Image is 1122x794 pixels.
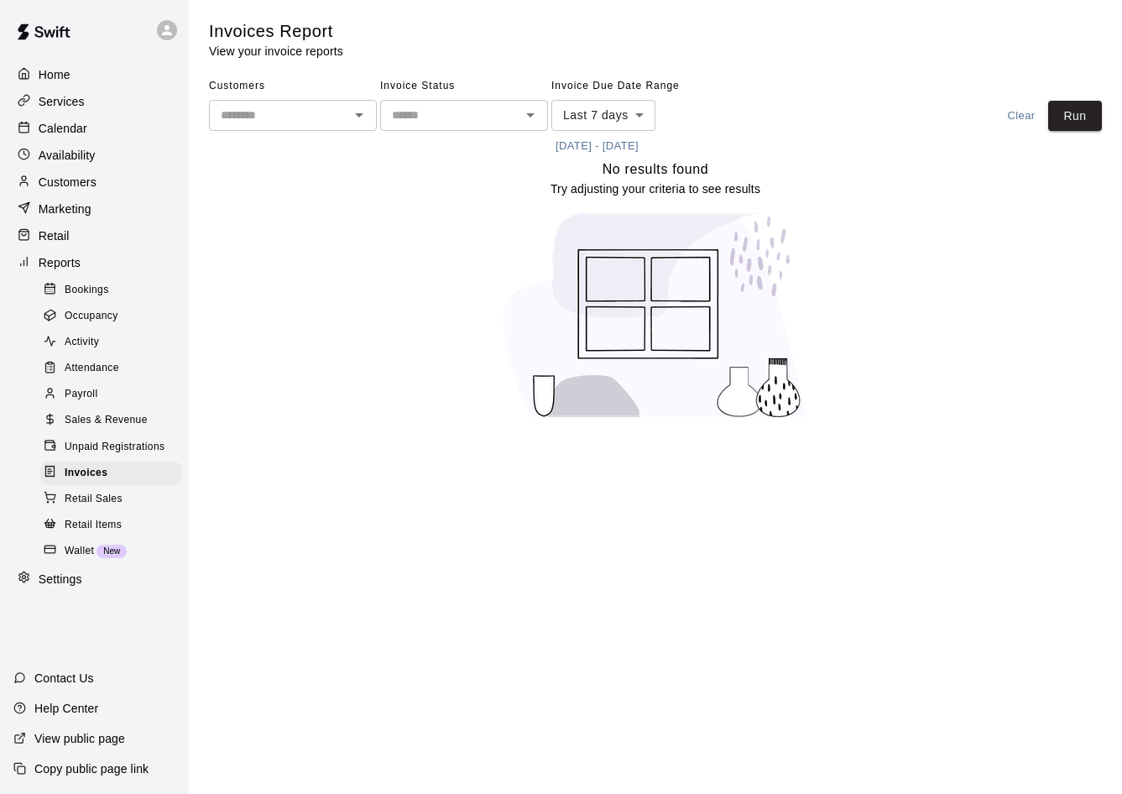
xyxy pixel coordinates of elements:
[551,73,698,100] span: Invoice Due Date Range
[65,334,99,351] span: Activity
[551,100,655,131] div: Last 7 days
[65,543,94,560] span: Wallet
[39,66,70,83] p: Home
[40,330,189,356] a: Activity
[40,409,182,432] div: Sales & Revenue
[39,93,85,110] p: Services
[65,360,119,377] span: Attendance
[40,277,189,303] a: Bookings
[65,465,107,482] span: Invoices
[34,760,149,777] p: Copy public page link
[551,180,760,197] p: Try adjusting your criteria to see results
[65,412,148,429] span: Sales & Revenue
[40,436,182,459] div: Unpaid Registrations
[34,730,125,747] p: View public page
[994,101,1048,132] button: Clear
[40,279,182,302] div: Bookings
[13,170,175,195] a: Customers
[13,62,175,87] a: Home
[40,434,189,460] a: Unpaid Registrations
[40,356,189,382] a: Attendance
[380,73,548,100] span: Invoice Status
[209,20,343,43] h5: Invoices Report
[40,303,189,329] a: Occupancy
[488,197,823,433] img: No results found
[65,308,118,325] span: Occupancy
[65,386,97,403] span: Payroll
[40,512,189,538] a: Retail Items
[39,571,82,588] p: Settings
[65,282,109,299] span: Bookings
[13,89,175,114] a: Services
[40,305,182,328] div: Occupancy
[65,491,123,508] span: Retail Sales
[39,254,81,271] p: Reports
[347,103,371,127] button: Open
[40,540,182,563] div: WalletNew
[13,196,175,222] a: Marketing
[209,73,377,100] span: Customers
[65,439,164,456] span: Unpaid Registrations
[39,201,91,217] p: Marketing
[40,488,182,511] div: Retail Sales
[34,670,94,687] p: Contact Us
[13,223,175,248] a: Retail
[40,331,182,354] div: Activity
[1048,101,1102,132] button: Run
[13,116,175,141] a: Calendar
[13,143,175,168] a: Availability
[65,517,122,534] span: Retail Items
[39,227,70,244] p: Retail
[519,103,542,127] button: Open
[209,43,343,60] p: View your invoice reports
[40,462,182,485] div: Invoices
[40,460,189,486] a: Invoices
[551,133,643,159] button: [DATE] - [DATE]
[97,546,127,556] span: New
[40,408,189,434] a: Sales & Revenue
[40,486,189,512] a: Retail Sales
[40,357,182,380] div: Attendance
[40,514,182,537] div: Retail Items
[40,382,189,408] a: Payroll
[39,120,87,137] p: Calendar
[39,174,97,191] p: Customers
[603,159,709,180] h6: No results found
[39,147,96,164] p: Availability
[40,383,182,406] div: Payroll
[40,538,189,564] a: WalletNew
[13,250,175,275] a: Reports
[34,700,98,717] p: Help Center
[13,567,175,592] a: Settings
